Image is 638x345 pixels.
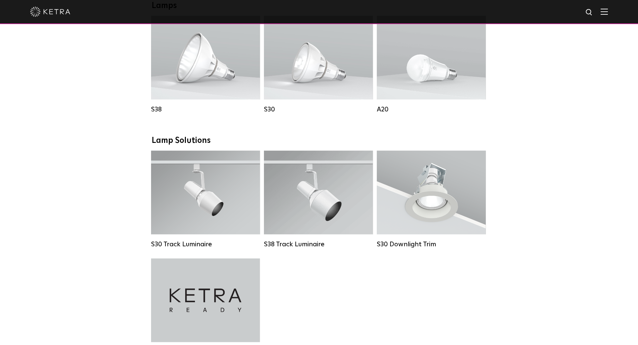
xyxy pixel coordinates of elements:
[377,16,486,113] a: A20 Lumen Output:600 / 800Colors:White / BlackBase Type:E26 Edison Base / GU24Beam Angles:Omni-Di...
[151,240,260,248] div: S30 Track Luminaire
[264,16,373,113] a: S30 Lumen Output:1100Colors:White / BlackBase Type:E26 Edison Base / GU24Beam Angles:15° / 25° / ...
[152,136,487,146] div: Lamp Solutions
[151,151,260,248] a: S30 Track Luminaire Lumen Output:1100Colors:White / BlackBeam Angles:15° / 25° / 40° / 60° / 90°W...
[151,16,260,113] a: S38 Lumen Output:1100Colors:White / BlackBase Type:E26 Edison Base / GU24Beam Angles:10° / 25° / ...
[264,105,373,113] div: S30
[377,240,486,248] div: S30 Downlight Trim
[264,240,373,248] div: S38 Track Luminaire
[585,8,593,17] img: search icon
[151,105,260,113] div: S38
[377,151,486,248] a: S30 Downlight Trim S30 Downlight Trim
[377,105,486,113] div: A20
[30,7,70,17] img: ketra-logo-2019-white
[600,8,608,15] img: Hamburger%20Nav.svg
[264,151,373,248] a: S38 Track Luminaire Lumen Output:1100Colors:White / BlackBeam Angles:10° / 25° / 40° / 60°Wattage...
